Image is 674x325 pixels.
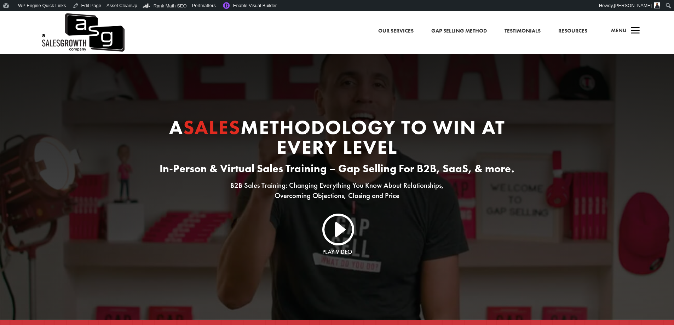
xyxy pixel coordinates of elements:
[183,115,241,140] span: Sales
[431,27,487,36] a: Gap Selling Method
[628,24,643,38] span: a
[322,248,352,256] a: Play Video
[41,11,125,54] img: ASG Co. Logo
[154,3,187,8] span: Rank Math SEO
[146,161,528,181] h3: In-Person & Virtual Sales Training – Gap Selling For B2B, SaaS, & more.
[146,117,528,161] h1: A Methodology to Win At Every Level
[505,27,541,36] a: Testimonials
[378,27,414,36] a: Our Services
[614,3,652,8] span: [PERSON_NAME]
[320,211,354,245] a: I
[558,27,587,36] a: Resources
[41,11,125,54] a: A Sales Growth Company Logo
[611,27,627,34] span: Menu
[146,180,528,201] p: B2B Sales Training: Changing Everything You Know About Relationships, Overcoming Objections, Clos...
